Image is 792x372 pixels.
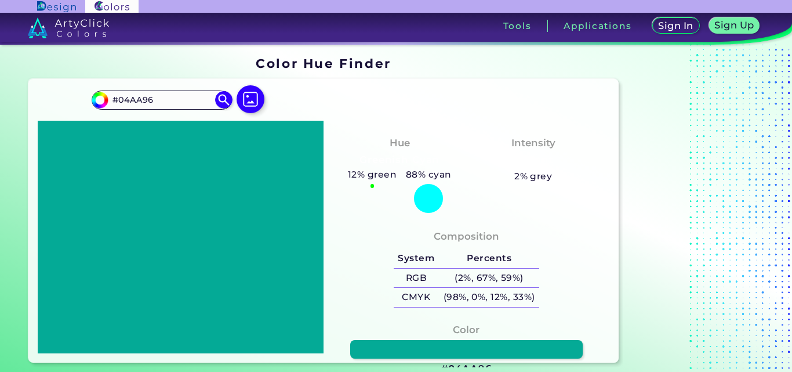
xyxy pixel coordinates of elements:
h3: Applications [564,21,631,30]
h5: CMYK [394,288,439,307]
img: icon search [215,91,232,109]
h3: Greenish Cyan [355,153,445,167]
h4: Hue [390,135,410,151]
h5: 2% grey [514,169,552,184]
img: ArtyClick Design logo [37,1,76,12]
a: Sign Up [711,19,757,34]
img: icon picture [237,85,264,113]
h5: Sign Up [716,21,752,30]
h5: RGB [394,269,439,288]
h5: (2%, 67%, 59%) [439,269,539,288]
h5: System [394,249,439,268]
iframe: Advertisement [623,52,768,367]
h3: Vibrant [508,153,558,167]
img: logo_artyclick_colors_white.svg [28,17,110,38]
input: type color.. [108,92,216,108]
h4: Composition [434,228,499,245]
a: Sign In [655,19,697,34]
h5: 12% green [343,167,401,182]
h4: Intensity [511,135,555,151]
h5: (98%, 0%, 12%, 33%) [439,288,539,307]
h5: Percents [439,249,539,268]
h5: 88% cyan [401,167,456,182]
h5: Sign In [660,21,692,30]
h3: Tools [503,21,532,30]
h4: Color [453,322,479,338]
h1: Color Hue Finder [256,55,391,72]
